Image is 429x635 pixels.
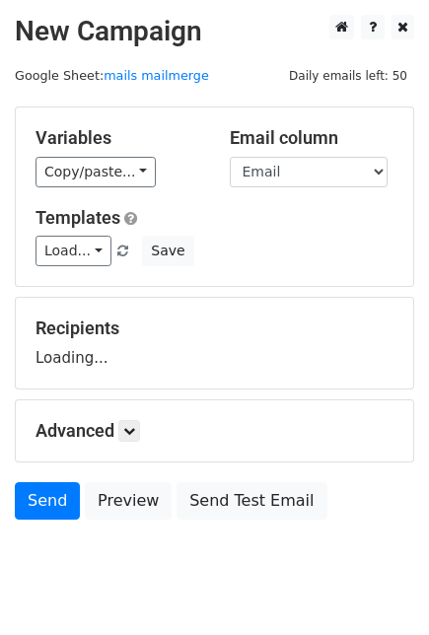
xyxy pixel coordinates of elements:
[85,482,172,520] a: Preview
[36,157,156,187] a: Copy/paste...
[230,127,394,149] h5: Email column
[104,68,209,83] a: mails mailmerge
[282,68,414,83] a: Daily emails left: 50
[282,65,414,87] span: Daily emails left: 50
[15,68,209,83] small: Google Sheet:
[177,482,326,520] a: Send Test Email
[36,127,200,149] h5: Variables
[142,236,193,266] button: Save
[36,317,393,339] h5: Recipients
[36,420,393,442] h5: Advanced
[15,15,414,48] h2: New Campaign
[15,482,80,520] a: Send
[36,207,120,228] a: Templates
[36,317,393,369] div: Loading...
[36,236,111,266] a: Load...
